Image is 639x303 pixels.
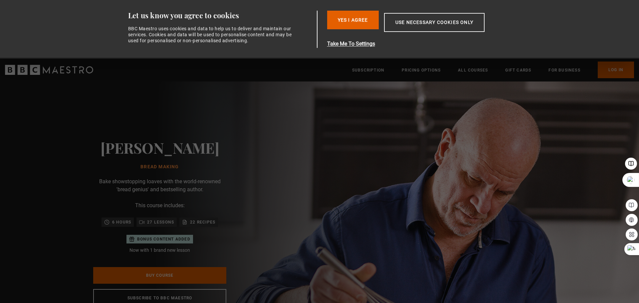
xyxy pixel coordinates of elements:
[5,65,93,75] svg: BBC Maestro
[101,139,219,156] h2: [PERSON_NAME]
[128,26,296,44] div: BBC Maestro uses cookies and data to help us to deliver and maintain our services. Cookies and da...
[147,219,174,226] p: 27 lessons
[135,202,185,210] p: This course includes:
[93,267,226,284] a: Buy Course
[128,11,315,20] div: Let us know you agree to cookies
[458,67,488,74] a: All Courses
[352,67,384,74] a: Subscription
[327,40,516,48] button: Take Me To Settings
[548,67,580,74] a: For business
[137,236,190,242] p: Bonus content added
[93,178,226,194] p: Bake showstopping loaves with the world-renowned 'bread genius' and bestselling author.
[327,11,379,29] button: Yes I Agree
[598,62,634,78] a: Log In
[101,164,219,170] h1: Bread Making
[190,219,215,226] p: 22 recipes
[352,62,634,78] nav: Primary
[126,247,193,254] p: Now with 1 brand new lesson
[505,67,531,74] a: Gift Cards
[112,219,131,226] p: 6 hours
[384,13,485,32] button: Use necessary cookies only
[402,67,441,74] a: Pricing Options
